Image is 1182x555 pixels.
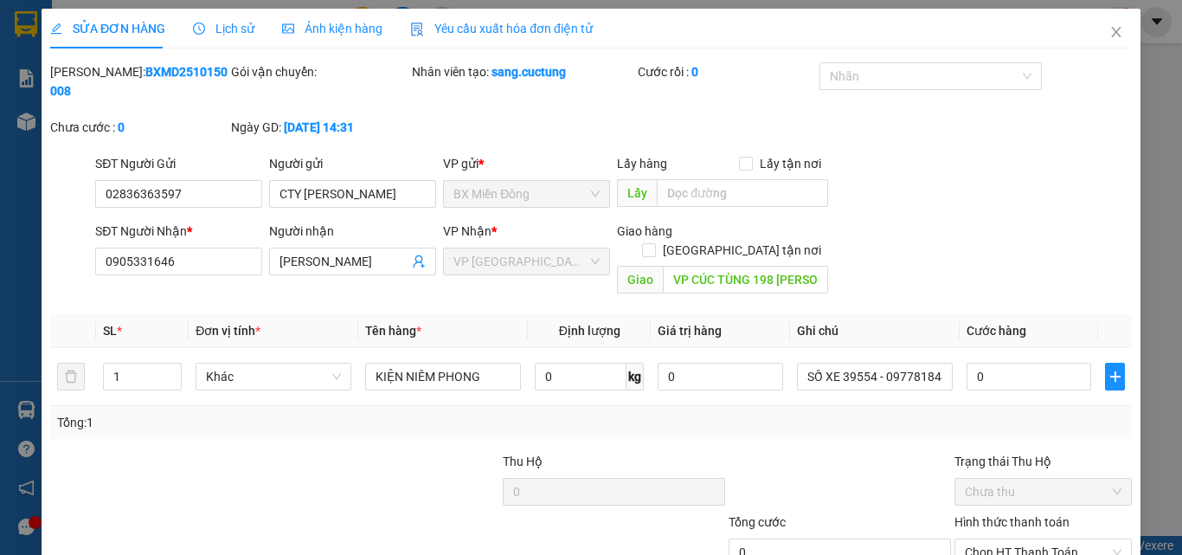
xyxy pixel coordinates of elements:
[617,179,657,207] span: Lấy
[491,65,566,79] b: sang.cuctung
[231,118,408,137] div: Ngày GD:
[1105,363,1125,390] button: plus
[284,120,354,134] b: [DATE] 14:31
[954,452,1132,471] div: Trạng thái Thu Hộ
[95,154,262,173] div: SĐT Người Gửi
[50,65,228,98] b: BXMD2510150008
[365,324,421,338] span: Tên hàng
[691,65,698,79] b: 0
[663,266,827,294] input: Dọc đường
[453,248,600,274] span: VP Nha Trang xe Limousine
[231,62,408,81] div: Gói vận chuyển:
[965,479,1121,505] span: Chưa thu
[443,224,491,238] span: VP Nhận
[797,363,953,390] input: Ghi Chú
[617,157,667,171] span: Lấy hàng
[95,222,262,241] div: SĐT Người Nhận
[502,455,542,468] span: Thu Hộ
[269,154,436,173] div: Người gửi
[9,74,119,93] li: VP BX Miền Đông
[410,23,424,36] img: icon
[967,324,1026,338] span: Cước hàng
[658,324,722,338] span: Giá trị hàng
[954,515,1070,529] label: Hình thức thanh toán
[9,9,251,42] li: Cúc Tùng
[626,363,644,390] span: kg
[729,515,786,529] span: Tổng cước
[365,363,521,390] input: VD: Bàn, Ghế
[558,324,620,338] span: Định lượng
[193,23,205,35] span: clock-circle
[50,118,228,137] div: Chưa cước :
[193,22,254,35] span: Lịch sử
[118,120,125,134] b: 0
[1106,370,1124,384] span: plus
[790,314,960,348] th: Ghi chú
[206,364,341,390] span: Khác
[1092,9,1140,57] button: Close
[617,224,672,238] span: Giao hàng
[50,22,165,35] span: SỬA ĐƠN HÀNG
[655,241,827,260] span: [GEOGRAPHIC_DATA] tận nơi
[269,222,436,241] div: Người nhận
[412,62,634,81] div: Nhân viên tạo:
[196,324,260,338] span: Đơn vị tính
[282,23,294,35] span: picture
[617,266,663,294] span: Giao
[50,23,62,35] span: edit
[443,154,610,173] div: VP gửi
[57,413,458,432] div: Tổng: 1
[103,324,117,338] span: SL
[657,179,827,207] input: Dọc đường
[453,181,600,207] span: BX Miền Đông
[1109,25,1123,39] span: close
[638,62,815,81] div: Cước rồi :
[119,74,230,131] li: VP VP [GEOGRAPHIC_DATA] xe Limousine
[282,22,382,35] span: Ảnh kiện hàng
[9,96,21,108] span: environment
[50,62,228,100] div: [PERSON_NAME]:
[410,22,593,35] span: Yêu cầu xuất hóa đơn điện tử
[752,154,827,173] span: Lấy tận nơi
[9,95,91,128] b: 339 Đinh Bộ Lĩnh, P26
[412,255,426,268] span: user-add
[57,363,85,390] button: delete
